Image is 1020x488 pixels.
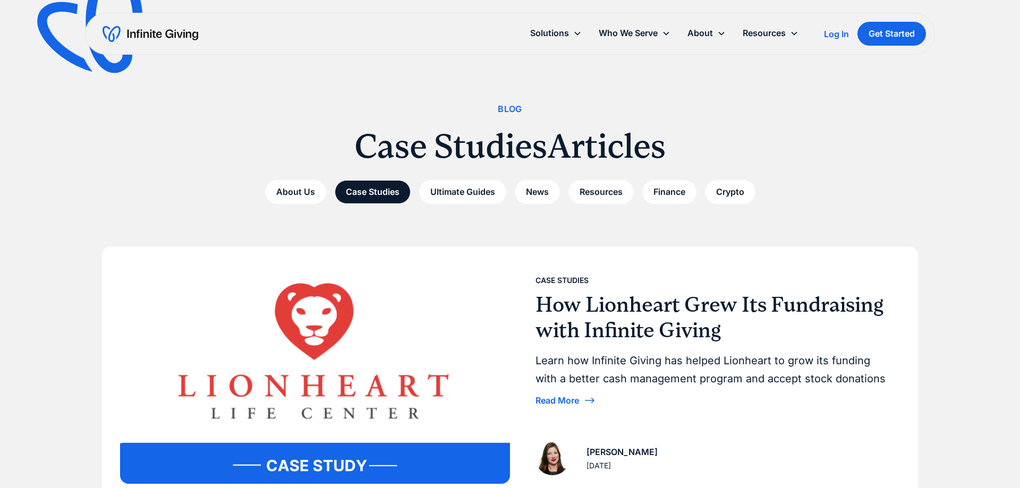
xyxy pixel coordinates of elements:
[687,26,713,40] div: About
[679,22,734,45] div: About
[586,459,611,472] div: [DATE]
[590,22,679,45] div: Who We Serve
[535,396,579,405] div: Read More
[535,352,891,388] div: Learn how Infinite Giving has helped Lionheart to grow its funding with a better cash management ...
[535,292,891,343] h3: How Lionheart Grew Its Fundraising with Infinite Giving
[824,28,849,40] a: Log In
[857,22,926,46] a: Get Started
[515,180,560,204] a: News
[103,25,198,42] a: home
[522,22,590,45] div: Solutions
[705,180,755,204] a: Crypto
[599,26,658,40] div: Who We Serve
[734,22,807,45] div: Resources
[419,180,506,204] a: Ultimate Guides
[498,102,522,116] div: Blog
[265,180,326,204] a: About Us
[568,180,634,204] a: Resources
[824,30,849,38] div: Log In
[535,274,589,287] div: Case Studies
[354,125,547,167] h1: Case Studies
[586,445,658,459] div: [PERSON_NAME]
[743,26,786,40] div: Resources
[530,26,569,40] div: Solutions
[335,180,411,204] a: Case Studies
[547,125,666,167] h1: Articles
[642,180,696,204] a: Finance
